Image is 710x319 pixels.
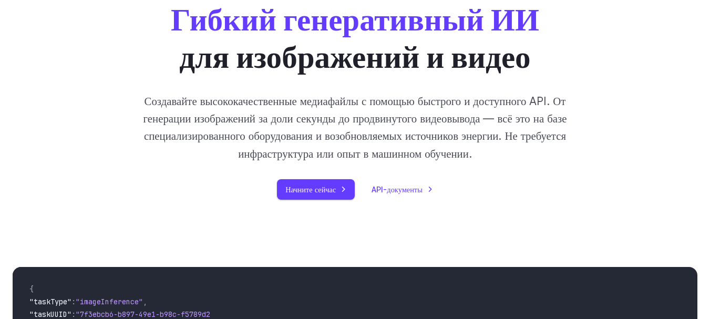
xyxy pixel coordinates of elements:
[29,297,71,306] span: "taskType"
[372,185,422,194] font: API-документы
[179,38,530,75] font: для изображений и видео
[372,183,433,195] a: API-документы
[285,185,336,194] font: Начните сейчас
[171,1,539,38] font: Гибкий генеративный ИИ
[143,95,567,160] font: Создавайте высококачественные медиафайлы с помощью быстрого и доступного API. От генерации изобра...
[29,310,71,319] span: "taskUUID"
[71,297,76,306] span: :
[76,310,235,319] span: "7f3ebcb6-b897-49e1-b98c-f5789d2d40d7"
[277,179,355,200] a: Начните сейчас
[29,284,34,294] span: {
[76,297,143,306] span: "imageInference"
[143,297,147,306] span: ,
[71,310,76,319] span: :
